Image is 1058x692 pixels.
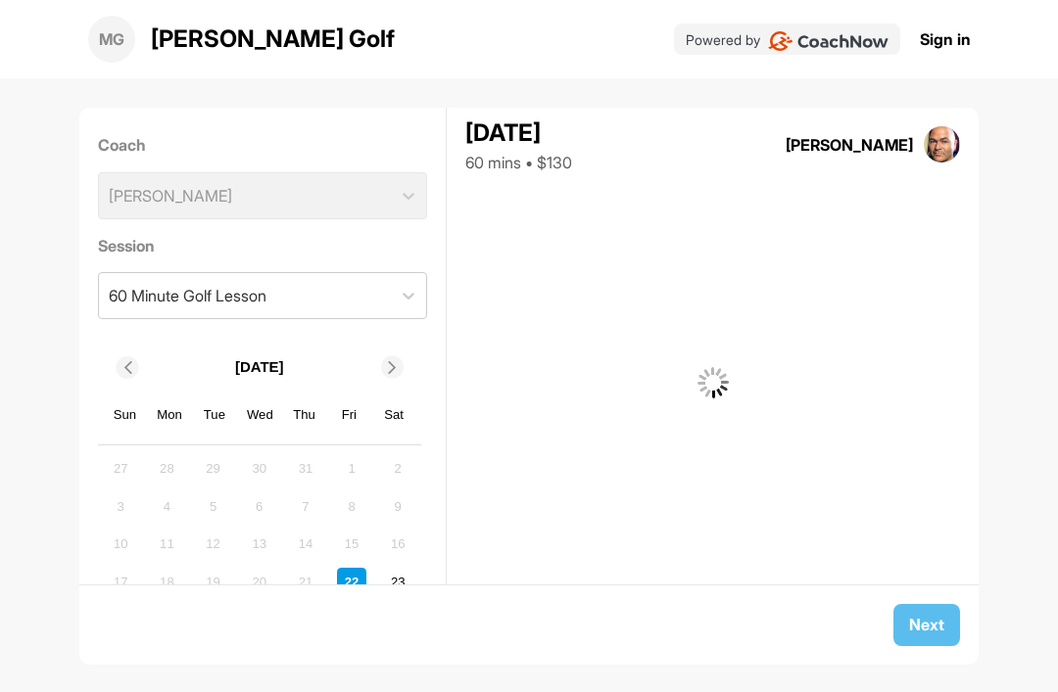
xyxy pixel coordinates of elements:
[245,568,274,597] div: Not available Wednesday, August 20th, 2025
[924,126,961,163] img: square_ef4a24b180fd1b49d7eb2a9034446cb9.jpg
[106,491,135,521] div: Not available Sunday, August 3rd, 2025
[199,491,228,521] div: Not available Tuesday, August 5th, 2025
[106,568,135,597] div: Not available Sunday, August 17th, 2025
[337,530,366,559] div: Not available Friday, August 15th, 2025
[98,234,428,257] label: Session
[202,402,227,428] div: Tue
[337,491,366,521] div: Not available Friday, August 8th, 2025
[113,402,138,428] div: Sun
[247,402,272,428] div: Wed
[383,530,412,559] div: Not available Saturday, August 16th, 2025
[152,568,181,597] div: Not available Monday, August 18th, 2025
[152,491,181,521] div: Not available Monday, August 4th, 2025
[920,27,971,51] a: Sign in
[337,568,366,597] div: Choose Friday, August 22nd, 2025
[106,530,135,559] div: Not available Sunday, August 10th, 2025
[235,356,284,379] p: [DATE]
[686,29,760,50] p: Powered by
[465,115,572,151] div: [DATE]
[245,530,274,559] div: Not available Wednesday, August 13th, 2025
[104,451,415,675] div: month 2025-08
[291,530,320,559] div: Not available Thursday, August 14th, 2025
[697,367,729,398] img: G6gVgL6ErOh57ABN0eRmCEwV0I4iEi4d8EwaPGI0tHgoAbU4EAHFLEQAh+QQFCgALACwIAA4AGAASAAAEbHDJSesaOCdk+8xg...
[292,402,317,428] div: Thu
[151,22,395,57] p: [PERSON_NAME] Golf
[199,568,228,597] div: Not available Tuesday, August 19th, 2025
[291,454,320,484] div: Not available Thursday, July 31st, 2025
[88,16,135,63] div: MG
[383,454,412,484] div: Not available Saturday, August 2nd, 2025
[106,454,135,484] div: Not available Sunday, July 27th, 2025
[157,402,182,428] div: Mon
[465,151,572,174] div: 60 mins • $130
[199,530,228,559] div: Not available Tuesday, August 12th, 2025
[337,402,362,428] div: Fri
[109,284,266,307] div: 60 Minute Golf Lesson
[291,568,320,597] div: Not available Thursday, August 21st, 2025
[199,454,228,484] div: Not available Tuesday, July 29th, 2025
[383,568,412,597] div: Choose Saturday, August 23rd, 2025
[383,491,412,521] div: Not available Saturday, August 9th, 2025
[152,530,181,559] div: Not available Monday, August 11th, 2025
[337,454,366,484] div: Not available Friday, August 1st, 2025
[768,31,889,51] img: CoachNow
[381,402,407,428] div: Sat
[98,133,428,157] label: Coach
[245,454,274,484] div: Not available Wednesday, July 30th, 2025
[245,491,274,521] div: Not available Wednesday, August 6th, 2025
[152,454,181,484] div: Not available Monday, July 28th, 2025
[786,133,913,157] div: [PERSON_NAME]
[291,491,320,521] div: Not available Thursday, August 7th, 2025
[893,604,960,646] button: Next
